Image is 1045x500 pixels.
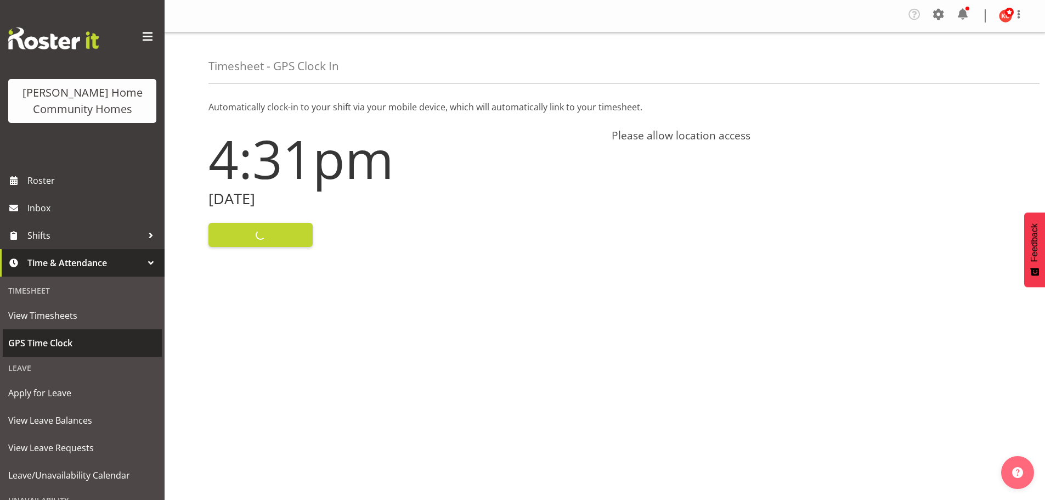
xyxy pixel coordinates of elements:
[8,307,156,324] span: View Timesheets
[208,190,598,207] h2: [DATE]
[208,100,1001,114] p: Automatically clock-in to your shift via your mobile device, which will automatically link to you...
[3,379,162,407] a: Apply for Leave
[8,440,156,456] span: View Leave Requests
[3,434,162,462] a: View Leave Requests
[1030,223,1040,262] span: Feedback
[19,85,145,117] div: [PERSON_NAME] Home Community Homes
[208,60,339,72] h4: Timesheet - GPS Clock In
[3,302,162,329] a: View Timesheets
[1024,212,1045,287] button: Feedback - Show survey
[8,27,99,49] img: Rosterit website logo
[8,335,156,351] span: GPS Time Clock
[999,9,1012,23] img: kirsty-crossley8517.jpg
[27,172,159,189] span: Roster
[8,467,156,484] span: Leave/Unavailability Calendar
[3,407,162,434] a: View Leave Balances
[3,329,162,357] a: GPS Time Clock
[3,357,162,379] div: Leave
[27,200,159,216] span: Inbox
[612,129,1002,142] h4: Please allow location access
[8,385,156,401] span: Apply for Leave
[27,227,143,244] span: Shifts
[1012,467,1023,478] img: help-xxl-2.png
[3,462,162,489] a: Leave/Unavailability Calendar
[208,129,598,188] h1: 4:31pm
[8,412,156,429] span: View Leave Balances
[27,255,143,271] span: Time & Attendance
[3,279,162,302] div: Timesheet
